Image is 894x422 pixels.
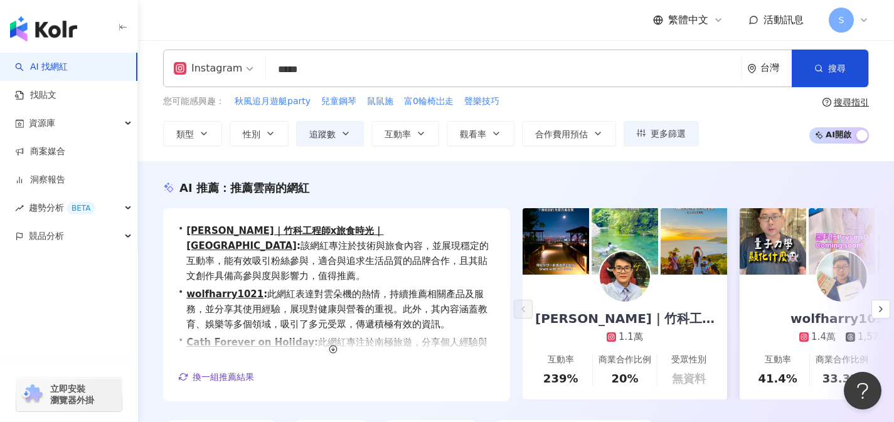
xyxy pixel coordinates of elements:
div: 商業合作比例 [599,354,651,366]
span: 競品分析 [29,222,64,250]
div: 41.4% [758,371,797,386]
div: Instagram [174,58,242,78]
span: 趨勢分析 [29,194,95,222]
button: 觀看率 [447,121,514,146]
a: searchAI 找網紅 [15,61,68,73]
div: 1,570 [858,330,885,344]
span: 更多篩選 [651,129,686,139]
span: 立即安裝 瀏覽器外掛 [50,383,94,406]
span: 互動率 [385,129,411,139]
div: 239% [543,371,578,386]
span: 聲樂技巧 [464,95,499,108]
span: 性別 [243,129,260,139]
div: 無資料 [672,371,706,386]
button: 性別 [230,121,289,146]
button: 秋風追月遊艇party [234,95,311,108]
div: 受眾性別 [671,354,706,366]
span: 鼠鼠施 [367,95,393,108]
span: 兒童鋼琴 [321,95,356,108]
span: 此網紅表達對雲朵機的熱情，持續推薦相關產品及服務，並分享其使用經驗，展現對健康與營養的重視。此外，其內容涵蓋教育、娛樂等多個領域，吸引了多元受眾，傳遞積極有效的資訊。 [186,287,495,332]
iframe: Help Scout Beacon - Open [844,372,881,409]
button: 聲樂技巧 [464,95,500,108]
div: 互動率 [548,354,574,366]
span: 繁體中文 [668,13,708,27]
button: 兒童鋼琴 [321,95,357,108]
span: 類型 [176,129,194,139]
div: 搜尋指引 [834,97,869,107]
span: 您可能感興趣： [163,95,225,108]
a: [PERSON_NAME]｜竹科工程師x旅食時光｜[GEOGRAPHIC_DATA] [186,225,383,251]
a: 商案媒合 [15,145,65,158]
div: 33.3% [822,371,861,386]
div: BETA [67,202,95,214]
span: environment [747,64,757,73]
img: chrome extension [20,384,45,404]
div: • [178,287,495,332]
a: 找貼文 [15,89,56,102]
span: : [314,337,318,348]
button: 互動率 [371,121,439,146]
a: 洞察報告 [15,174,65,186]
div: 20% [611,371,638,386]
img: post-image [661,208,727,275]
div: • [178,223,495,283]
span: : [297,240,301,251]
span: 追蹤數 [309,129,336,139]
span: 合作費用預估 [535,129,588,139]
a: chrome extension立即安裝 瀏覽器外掛 [16,377,122,411]
a: Cath Forever on Holiday [186,337,314,348]
div: 1.1萬 [619,330,643,344]
span: rise [15,204,24,213]
a: [PERSON_NAME]｜竹科工程師x旅食時光｜[GEOGRAPHIC_DATA]1.1萬互動率239%商業合作比例20%受眾性別無資料 [523,275,727,399]
button: 富0輪椅岀走 [403,95,454,108]
a: wolfharry1021 [186,288,263,300]
img: logo [10,16,77,41]
span: 資源庫 [29,109,55,137]
div: 台灣 [760,63,792,73]
div: 商業合作比例 [816,354,868,366]
span: 秋風追月遊艇party [235,95,311,108]
img: KOL Avatar [817,251,867,302]
span: 該網紅專注於技術與旅食內容，並展現穩定的互動率，能有效吸引粉絲參與，適合與追求生活品質的品牌合作，且其貼文創作具備高參與度與影響力，值得推薦。 [186,223,495,283]
img: post-image [809,208,875,275]
span: S [839,13,844,27]
span: 活動訊息 [764,14,804,26]
button: 類型 [163,121,222,146]
button: 合作費用預估 [522,121,616,146]
span: 推薦雲南的網紅 [230,181,309,194]
span: 搜尋 [828,63,846,73]
div: AI 推薦 ： [179,180,309,196]
img: post-image [592,208,658,275]
span: 富0輪椅岀走 [404,95,454,108]
img: post-image [523,208,589,275]
button: 搜尋 [792,50,868,87]
img: post-image [740,208,806,275]
img: KOL Avatar [600,251,650,302]
span: 此網紅專注於南極旅遊，分享個人經驗與對南極的熱愛，與粉絲互動良好。其內容涵蓋旅遊及露營，特別在旅遊領域具有顯著的互動率，吸引觀眾關注，展現其專業與魅力。 [186,335,495,380]
button: 追蹤數 [296,121,364,146]
div: • [178,335,495,380]
button: 換一組推薦結果 [178,367,255,386]
div: [PERSON_NAME]｜竹科工程師x旅食時光｜[GEOGRAPHIC_DATA] [523,310,727,327]
div: 1.4萬 [811,330,836,344]
div: 互動率 [765,354,791,366]
span: question-circle [822,98,831,107]
span: 換一組推薦結果 [193,372,254,382]
span: : [263,288,267,300]
button: 鼠鼠施 [366,95,394,108]
span: 觀看率 [460,129,486,139]
button: 更多篩選 [624,121,699,146]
